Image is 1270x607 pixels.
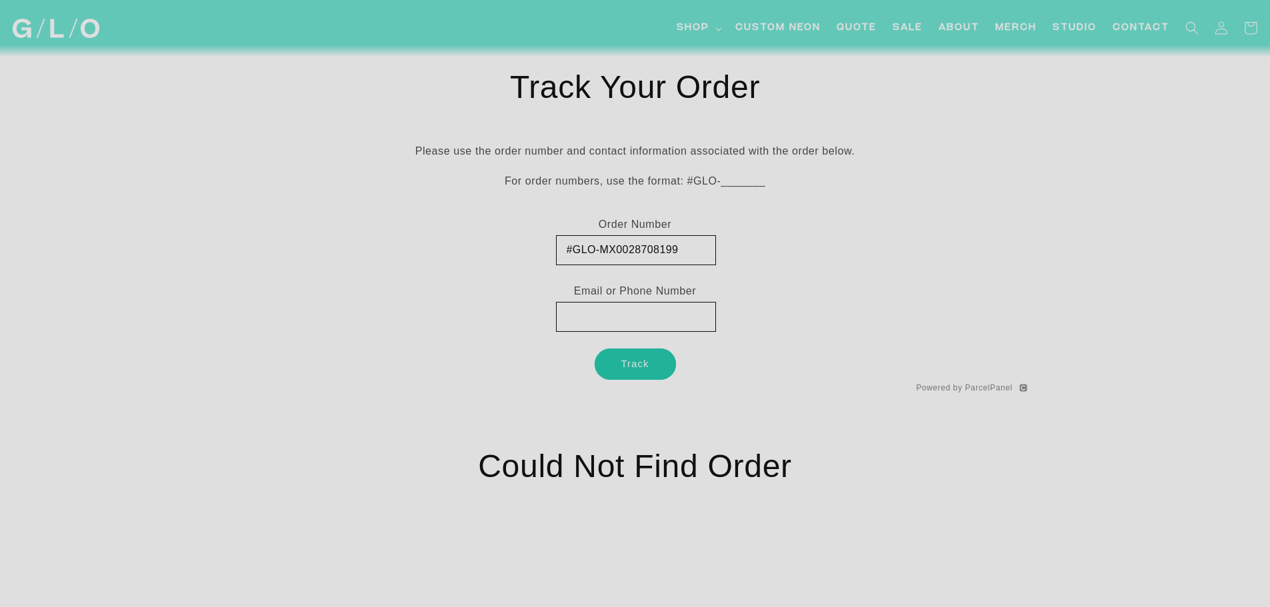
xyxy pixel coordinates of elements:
a: Powered by ParcelPanel [916,382,1013,393]
a: GLO Studio [8,14,105,43]
a: Studio [1045,13,1105,43]
span: Shop [677,21,709,35]
img: channelwill [1019,384,1027,392]
a: SALE [885,13,931,43]
a: Contact [1105,13,1177,43]
a: Merch [987,13,1045,43]
span: Contact [1113,21,1169,35]
summary: Shop [669,13,727,43]
a: Custom Neon [727,13,829,43]
summary: Search [1177,13,1207,43]
h1: Track Your Order [243,67,1027,107]
span: Order Number [599,219,671,230]
span: Custom Neon [735,21,821,35]
span: Email or Phone Number [574,285,696,297]
span: Quote [837,21,877,35]
span: Studio [1053,21,1097,35]
span: Merch [995,21,1037,35]
a: Quote [829,13,885,43]
img: line [1015,385,1017,390]
iframe: Chat Widget [1030,420,1270,607]
p: For order numbers, use the format: #GLO-_______ [243,172,1027,191]
span: SALE [893,21,923,35]
h1: Could Not Find Order [243,433,1027,500]
div: Please use the order number and contact information associated with the order below. [243,129,1027,215]
a: About [931,13,987,43]
span: About [939,21,979,35]
button: Track [595,348,676,380]
img: GLO Studio [13,19,99,38]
